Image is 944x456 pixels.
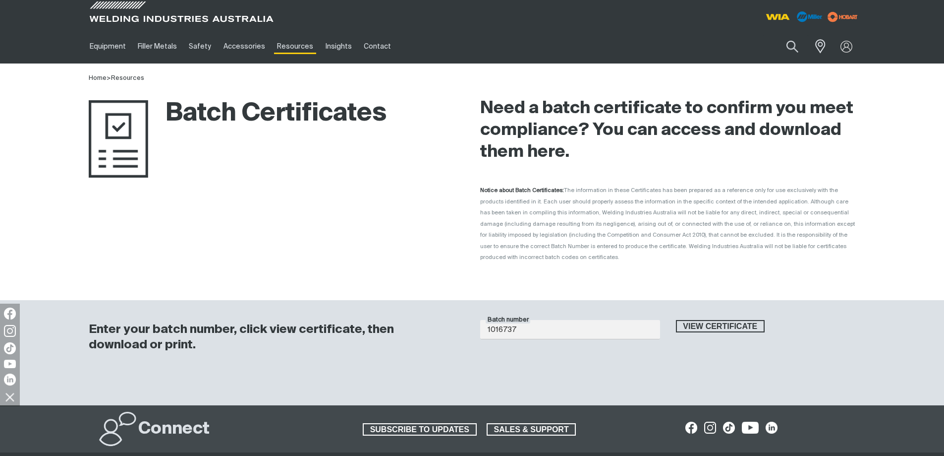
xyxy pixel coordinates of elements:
[4,360,16,368] img: YouTube
[132,29,183,64] a: Filler Metals
[358,29,397,64] a: Contact
[676,320,765,333] button: View certificate
[111,75,144,81] a: Resources
[480,98,856,163] h2: Need a batch certificate to confirm you meet compliance? You can access and download them here.
[363,423,477,436] a: SUBSCRIBE TO UPDATES
[1,389,18,405] img: hide socials
[271,29,319,64] a: Resources
[4,374,16,386] img: LinkedIn
[138,418,210,440] h2: Connect
[84,29,132,64] a: Equipment
[218,29,271,64] a: Accessories
[4,308,16,320] img: Facebook
[763,35,809,58] input: Product name or item number...
[183,29,217,64] a: Safety
[488,423,575,436] span: SALES & SUPPORT
[480,188,564,193] strong: Notice about Batch Certificates:
[4,342,16,354] img: TikTok
[776,35,809,58] button: Search products
[89,98,387,130] h1: Batch Certificates
[89,322,454,353] h3: Enter your batch number, click view certificate, then download or print.
[487,423,576,436] a: SALES & SUPPORT
[677,320,764,333] span: View certificate
[319,29,357,64] a: Insights
[84,29,666,64] nav: Main
[107,75,111,81] span: >
[825,9,861,24] img: miller
[4,325,16,337] img: Instagram
[364,423,476,436] span: SUBSCRIBE TO UPDATES
[480,188,855,260] span: The information in these Certificates has been prepared as a reference only for use exclusively w...
[89,75,107,81] a: Home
